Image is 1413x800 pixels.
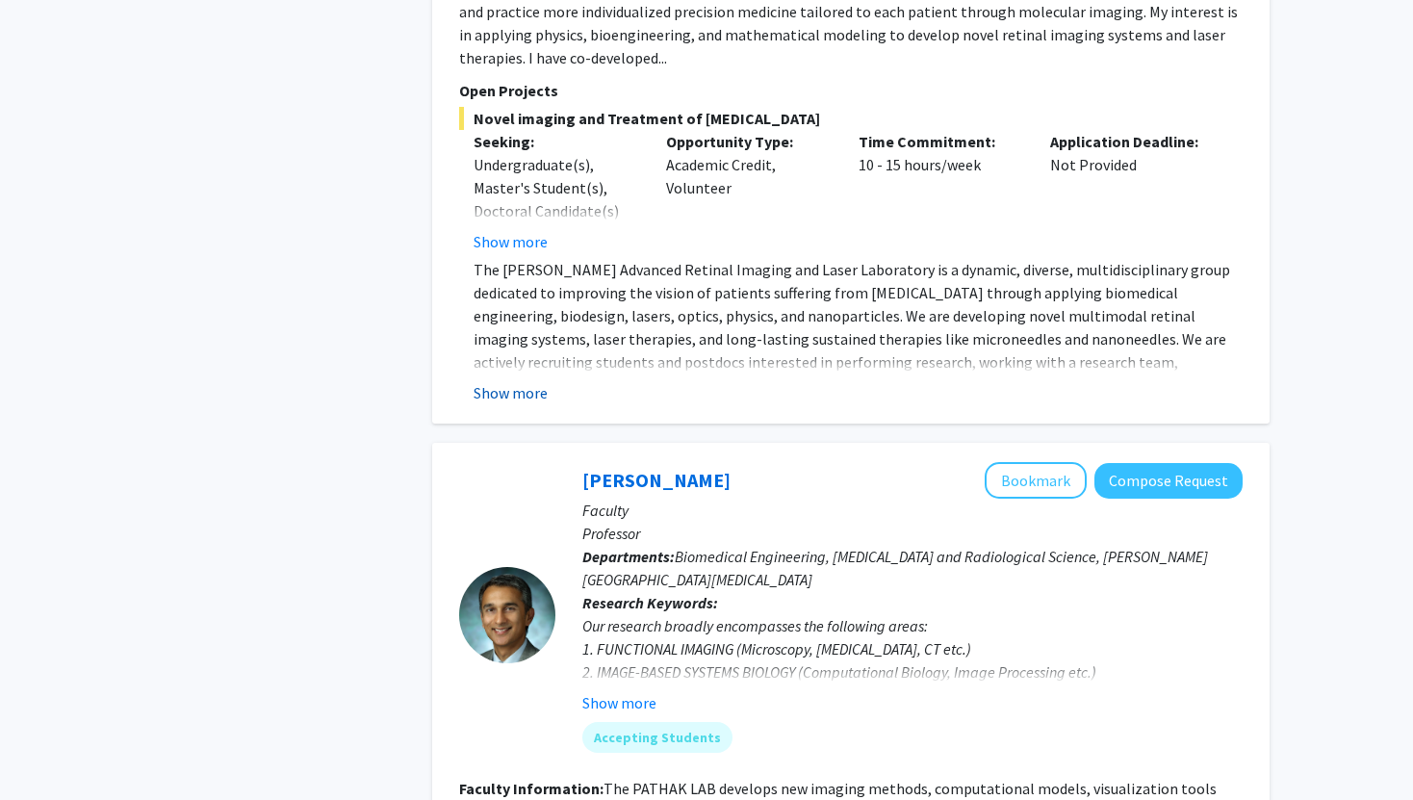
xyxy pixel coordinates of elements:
span: Novel imaging and Treatment of [MEDICAL_DATA] [459,107,1243,130]
p: Time Commitment: [859,130,1022,153]
b: Research Keywords: [582,593,718,612]
mat-chip: Accepting Students [582,722,732,753]
div: Academic Credit, Volunteer [652,130,844,253]
button: Add Arvind Pathak to Bookmarks [985,462,1087,499]
div: 10 - 15 hours/week [844,130,1037,253]
div: Our research broadly encompasses the following areas: 1. FUNCTIONAL IMAGING (Microscopy, [MEDICAL... [582,614,1243,730]
iframe: Chat [14,713,82,786]
p: Opportunity Type: [666,130,830,153]
p: Open Projects [459,79,1243,102]
p: The [PERSON_NAME] Advanced Retinal Imaging and Laser Laboratory is a dynamic, diverse, multidisci... [474,258,1243,443]
div: Not Provided [1036,130,1228,253]
button: Show more [474,230,548,253]
b: Departments: [582,547,675,566]
a: [PERSON_NAME] [582,468,731,492]
button: Compose Request to Arvind Pathak [1094,463,1243,499]
p: Professor [582,522,1243,545]
button: Show more [582,691,656,714]
p: Faculty [582,499,1243,522]
p: Seeking: [474,130,637,153]
button: Show more [474,381,548,404]
p: Application Deadline: [1050,130,1214,153]
b: Faculty Information: [459,779,604,798]
div: Undergraduate(s), Master's Student(s), Doctoral Candidate(s) (PhD, MD, DMD, PharmD, etc.), Postdo... [474,153,637,384]
span: Biomedical Engineering, [MEDICAL_DATA] and Radiological Science, [PERSON_NAME][GEOGRAPHIC_DATA][M... [582,547,1208,589]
